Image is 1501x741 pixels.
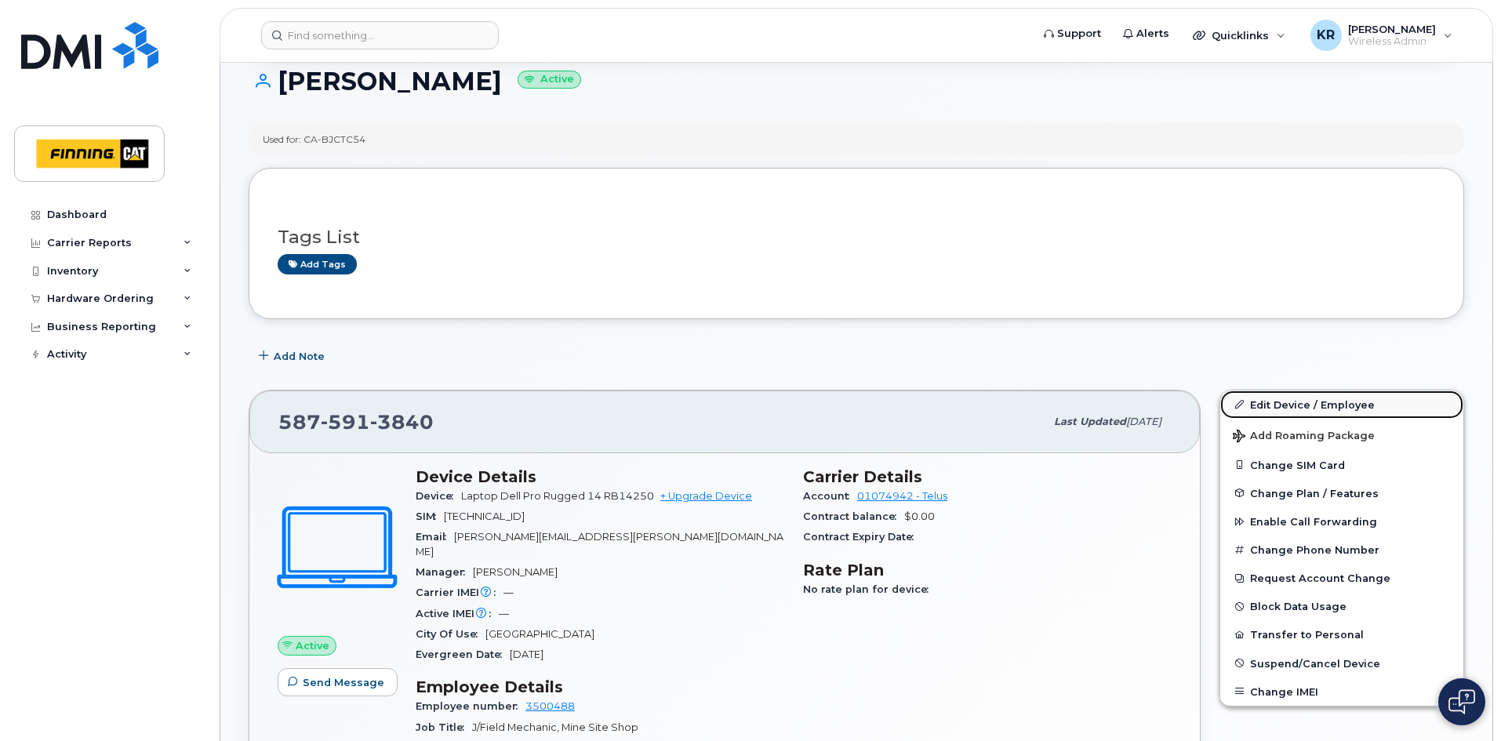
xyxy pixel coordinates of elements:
a: Edit Device / Employee [1220,390,1463,419]
img: Open chat [1448,689,1475,714]
div: Kristie Reil [1299,20,1463,51]
button: Change Plan / Features [1220,479,1463,507]
button: Change IMEI [1220,677,1463,706]
input: Find something... [261,21,499,49]
span: Evergreen Date [416,648,510,660]
button: Transfer to Personal [1220,620,1463,648]
span: [PERSON_NAME] [473,566,558,578]
span: Last updated [1054,416,1126,427]
span: Contract balance [803,510,904,522]
span: 3840 [370,410,434,434]
a: 3500488 [525,700,575,712]
span: [GEOGRAPHIC_DATA] [485,628,594,640]
button: Change Phone Number [1220,536,1463,564]
h3: Carrier Details [803,467,1172,486]
button: Suspend/Cancel Device [1220,649,1463,677]
span: Add Note [274,349,325,364]
h3: Tags List [278,227,1435,247]
span: — [499,608,509,619]
span: 587 [278,410,434,434]
span: Wireless Admin [1348,35,1436,48]
span: Laptop Dell Pro Rugged 14 RB14250 [461,490,654,502]
span: Manager [416,566,473,578]
span: 591 [321,410,370,434]
span: Enable Call Forwarding [1250,516,1377,528]
div: Quicklinks [1182,20,1296,51]
span: [TECHNICAL_ID] [444,510,525,522]
span: Support [1057,26,1101,42]
button: Send Message [278,668,398,696]
span: KR [1317,26,1335,45]
span: Email [416,531,454,543]
span: [DATE] [1126,416,1161,427]
span: Alerts [1136,26,1169,42]
span: [PERSON_NAME] [1348,23,1436,35]
span: $0.00 [904,510,935,522]
h3: Rate Plan [803,561,1172,579]
a: + Upgrade Device [660,490,752,502]
span: Job Title [416,721,472,733]
span: [PERSON_NAME][EMAIL_ADDRESS][PERSON_NAME][DOMAIN_NAME] [416,531,783,557]
span: — [503,587,514,598]
span: Suspend/Cancel Device [1250,657,1380,669]
button: Add Roaming Package [1220,419,1463,451]
span: SIM [416,510,444,522]
span: Quicklinks [1212,29,1269,42]
button: Request Account Change [1220,564,1463,592]
span: Active IMEI [416,608,499,619]
span: Contract Expiry Date [803,531,921,543]
span: Add Roaming Package [1233,430,1375,445]
span: Account [803,490,857,502]
h3: Employee Details [416,677,784,696]
a: Support [1033,18,1112,49]
small: Active [518,71,581,89]
span: Active [296,638,329,653]
span: No rate plan for device [803,583,936,595]
h3: Device Details [416,467,784,486]
h1: [PERSON_NAME] [249,67,1464,95]
span: Carrier IMEI [416,587,503,598]
a: Add tags [278,254,357,274]
button: Add Note [249,343,338,371]
span: Employee number [416,700,525,712]
span: J/Field Mechanic, Mine Site Shop [472,721,638,733]
span: Device [416,490,461,502]
a: 01074942 - Telus [857,490,947,502]
button: Change SIM Card [1220,451,1463,479]
span: Send Message [303,675,384,690]
button: Enable Call Forwarding [1220,507,1463,536]
div: Used for: CA-BJCTC54 [263,133,365,146]
span: [DATE] [510,648,543,660]
span: City Of Use [416,628,485,640]
button: Block Data Usage [1220,592,1463,620]
a: Alerts [1112,18,1180,49]
span: Change Plan / Features [1250,487,1379,499]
